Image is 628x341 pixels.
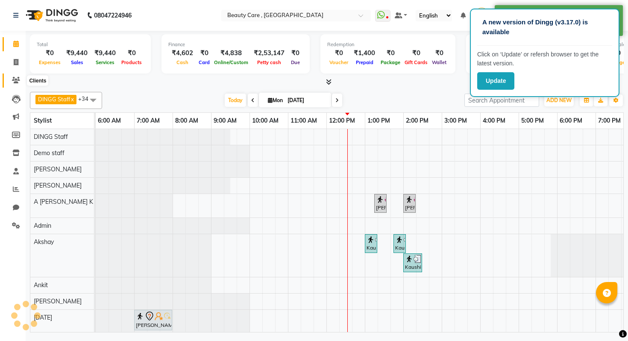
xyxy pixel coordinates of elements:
a: 9:00 AM [211,115,239,127]
div: ₹0 [197,48,212,58]
span: DINGG Staff [38,96,70,103]
div: Kaushik , TK03, 02:00 PM-02:30 PM, Hair [404,255,421,271]
span: Petty cash [255,59,283,65]
span: Ankit [34,281,48,289]
div: ₹0 [430,48,449,58]
div: ₹0 [327,48,350,58]
a: x [70,96,74,103]
span: Card [197,59,212,65]
a: 10:00 AM [250,115,281,127]
div: Clients [27,76,48,86]
div: Finance [168,41,303,48]
div: ₹9,440 [63,48,91,58]
img: logo [22,3,80,27]
div: Kaushik , TK03, 01:00 PM-02:00 PM, [DEMOGRAPHIC_DATA] Hair Cut test [366,235,376,252]
a: 6:00 AM [96,115,123,127]
span: Demo staff [34,149,65,157]
span: Akshay [34,238,54,246]
a: 8:00 AM [173,115,200,127]
span: Admin [34,222,51,229]
span: +34 [78,95,95,102]
span: Today [225,94,246,107]
input: 2025-09-01 [285,94,328,107]
span: Expenses [37,59,63,65]
div: [PERSON_NAME], TK04, 01:15 PM-02:15 PM, [DEMOGRAPHIC_DATA] Hair Cut test [404,195,415,212]
span: [PERSON_NAME] [34,165,82,173]
span: Sales [69,59,85,65]
a: 4:00 PM [481,115,508,127]
span: Prepaid [354,59,376,65]
div: ₹4,602 [168,48,197,58]
span: [DATE] [34,314,52,321]
div: ₹1,400 [350,48,379,58]
span: Services [94,59,117,65]
span: Gift Cards [402,59,430,65]
div: ₹4,838 [212,48,250,58]
span: Mon [266,97,285,103]
input: Search Appointment [464,94,539,107]
span: Package [379,59,402,65]
button: Update [477,72,514,90]
span: Stylist [34,117,52,124]
img: Ankit Jain [474,8,489,23]
span: Due [289,59,302,65]
div: [PERSON_NAME] Walkin, TK01, 07:00 AM-08:00 AM, [DEMOGRAPHIC_DATA] Hair ironing [135,311,171,329]
b: 08047224946 [94,3,132,27]
a: 12:00 PM [327,115,357,127]
span: DINGG Staff [34,133,68,141]
span: Cash [174,59,191,65]
div: ₹0 [288,48,303,58]
div: ₹0 [402,48,430,58]
a: 11:00 AM [288,115,319,127]
div: [PERSON_NAME], TK04, 01:15 PM-02:15 PM, [DEMOGRAPHIC_DATA] Hair Cut test [375,195,386,212]
span: Wallet [430,59,449,65]
p: A new version of Dingg (v3.17.0) is available [482,18,607,37]
p: Click on ‘Update’ or refersh browser to get the latest version. [477,50,612,68]
a: 5:00 PM [519,115,546,127]
a: 6:00 PM [558,115,584,127]
div: ₹2,53,147 [250,48,288,58]
span: Products [119,59,144,65]
div: ₹0 [379,48,402,58]
span: A [PERSON_NAME] K [34,198,93,206]
div: ₹0 [119,48,144,58]
a: 7:00 AM [135,115,162,127]
div: Kaushik , TK03, 01:00 PM-02:00 PM, [DEMOGRAPHIC_DATA] Hair Cut test [394,235,405,252]
a: 3:00 PM [442,115,469,127]
span: Voucher [327,59,350,65]
div: ₹9,440 [91,48,119,58]
div: Total [37,41,144,48]
span: [PERSON_NAME] [34,297,82,305]
button: ADD NEW [544,94,574,106]
span: ADD NEW [546,97,572,103]
a: 7:00 PM [596,115,623,127]
span: Online/Custom [212,59,250,65]
div: ₹0 [37,48,63,58]
span: [PERSON_NAME] [34,182,82,189]
a: 2:00 PM [404,115,431,127]
div: Redemption [327,41,449,48]
a: 1:00 PM [365,115,392,127]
